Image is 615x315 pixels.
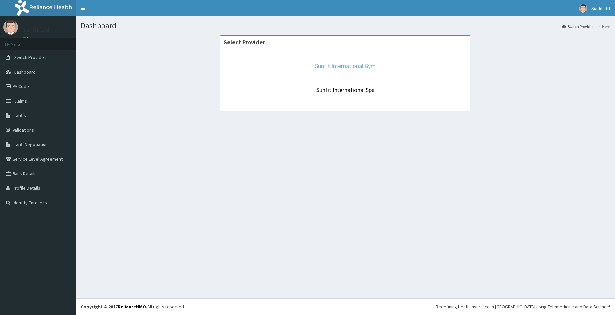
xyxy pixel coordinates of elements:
[14,69,36,75] span: Dashboard
[23,27,49,33] p: Sunfit Ltd
[579,4,587,13] img: User Image
[315,62,376,70] a: Sunfit International Gym
[3,20,18,35] img: User Image
[591,5,610,11] span: Sunfit Ltd
[562,24,595,29] a: Switch Providers
[14,98,27,104] span: Claims
[118,304,146,310] a: RelianceHMO
[81,21,610,30] h1: Dashboard
[14,54,48,60] span: Switch Providers
[76,298,615,315] footer: All rights reserved.
[14,112,26,118] span: Tariffs
[81,304,147,310] strong: Copyright © 2017 .
[14,142,48,147] span: Tariff Negotiation
[224,38,265,46] strong: Select Provider
[436,303,610,310] div: Redefining Heath Insurance in [GEOGRAPHIC_DATA] using Telemedicine and Data Science!
[596,24,610,29] li: Here
[316,86,375,94] a: Sunfit International Spa
[23,36,39,41] a: Online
